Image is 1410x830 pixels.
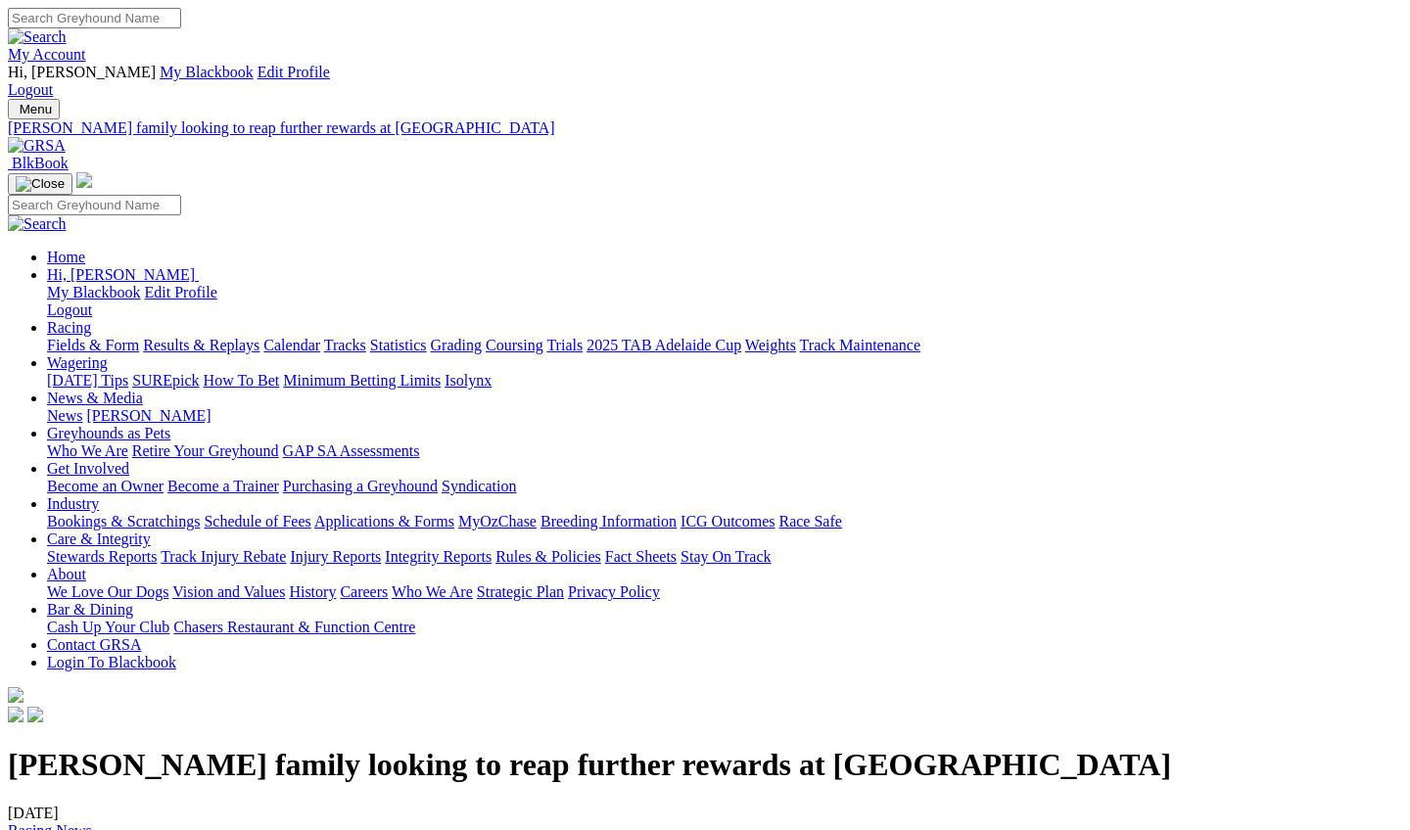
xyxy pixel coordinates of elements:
[47,583,1402,601] div: About
[20,102,52,116] span: Menu
[161,548,286,565] a: Track Injury Rebate
[12,155,69,171] span: BlkBook
[258,64,330,80] a: Edit Profile
[8,99,60,119] button: Toggle navigation
[86,407,211,424] a: [PERSON_NAME]
[47,442,1402,460] div: Greyhounds as Pets
[8,215,67,233] img: Search
[47,284,1402,319] div: Hi, [PERSON_NAME]
[283,442,420,459] a: GAP SA Assessments
[8,137,66,155] img: GRSA
[47,548,157,565] a: Stewards Reports
[495,548,601,565] a: Rules & Policies
[8,8,181,28] input: Search
[477,583,564,600] a: Strategic Plan
[47,337,1402,354] div: Racing
[47,636,141,653] a: Contact GRSA
[8,155,69,171] a: BlkBook
[27,707,43,722] img: twitter.svg
[431,337,482,353] a: Grading
[8,81,53,98] a: Logout
[8,195,181,215] input: Search
[681,513,775,530] a: ICG Outcomes
[486,337,543,353] a: Coursing
[47,548,1402,566] div: Care & Integrity
[392,583,473,600] a: Who We Are
[458,513,537,530] a: MyOzChase
[289,583,336,600] a: History
[314,513,454,530] a: Applications & Forms
[778,513,841,530] a: Race Safe
[204,372,280,389] a: How To Bet
[47,249,85,265] a: Home
[540,513,677,530] a: Breeding Information
[445,372,492,389] a: Isolynx
[47,530,151,547] a: Care & Integrity
[132,372,199,389] a: SUREpick
[47,495,99,512] a: Industry
[167,478,279,494] a: Become a Trainer
[47,566,86,582] a: About
[47,266,195,283] span: Hi, [PERSON_NAME]
[340,583,388,600] a: Careers
[47,301,92,318] a: Logout
[160,64,254,80] a: My Blackbook
[47,583,168,600] a: We Love Our Dogs
[681,548,771,565] a: Stay On Track
[172,583,285,600] a: Vision and Values
[8,64,1402,99] div: My Account
[47,619,1402,636] div: Bar & Dining
[47,390,143,406] a: News & Media
[47,601,133,618] a: Bar & Dining
[47,284,141,300] a: My Blackbook
[283,372,441,389] a: Minimum Betting Limits
[47,319,91,336] a: Racing
[370,337,427,353] a: Statistics
[132,442,279,459] a: Retire Your Greyhound
[8,707,23,722] img: facebook.svg
[8,173,72,195] button: Toggle navigation
[546,337,583,353] a: Trials
[47,337,139,353] a: Fields & Form
[8,747,1402,783] h1: [PERSON_NAME] family looking to reap further rewards at [GEOGRAPHIC_DATA]
[47,460,129,477] a: Get Involved
[745,337,796,353] a: Weights
[16,176,65,192] img: Close
[47,654,176,670] a: Login To Blackbook
[283,478,438,494] a: Purchasing a Greyhound
[8,687,23,703] img: logo-grsa-white.png
[145,284,217,300] a: Edit Profile
[47,478,1402,495] div: Get Involved
[8,119,1402,137] a: [PERSON_NAME] family looking to reap further rewards at [GEOGRAPHIC_DATA]
[8,64,156,80] span: Hi, [PERSON_NAME]
[47,442,128,459] a: Who We Are
[587,337,741,353] a: 2025 TAB Adelaide Cup
[47,513,200,530] a: Bookings & Scratchings
[47,266,199,283] a: Hi, [PERSON_NAME]
[47,407,82,424] a: News
[263,337,320,353] a: Calendar
[8,28,67,46] img: Search
[568,583,660,600] a: Privacy Policy
[385,548,492,565] a: Integrity Reports
[47,425,170,441] a: Greyhounds as Pets
[204,513,310,530] a: Schedule of Fees
[8,46,86,63] a: My Account
[290,548,381,565] a: Injury Reports
[47,478,164,494] a: Become an Owner
[173,619,415,635] a: Chasers Restaurant & Function Centre
[800,337,920,353] a: Track Maintenance
[47,354,108,371] a: Wagering
[47,372,1402,390] div: Wagering
[324,337,366,353] a: Tracks
[47,372,128,389] a: [DATE] Tips
[47,407,1402,425] div: News & Media
[605,548,677,565] a: Fact Sheets
[442,478,516,494] a: Syndication
[47,619,169,635] a: Cash Up Your Club
[47,513,1402,530] div: Industry
[76,172,92,188] img: logo-grsa-white.png
[143,337,259,353] a: Results & Replays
